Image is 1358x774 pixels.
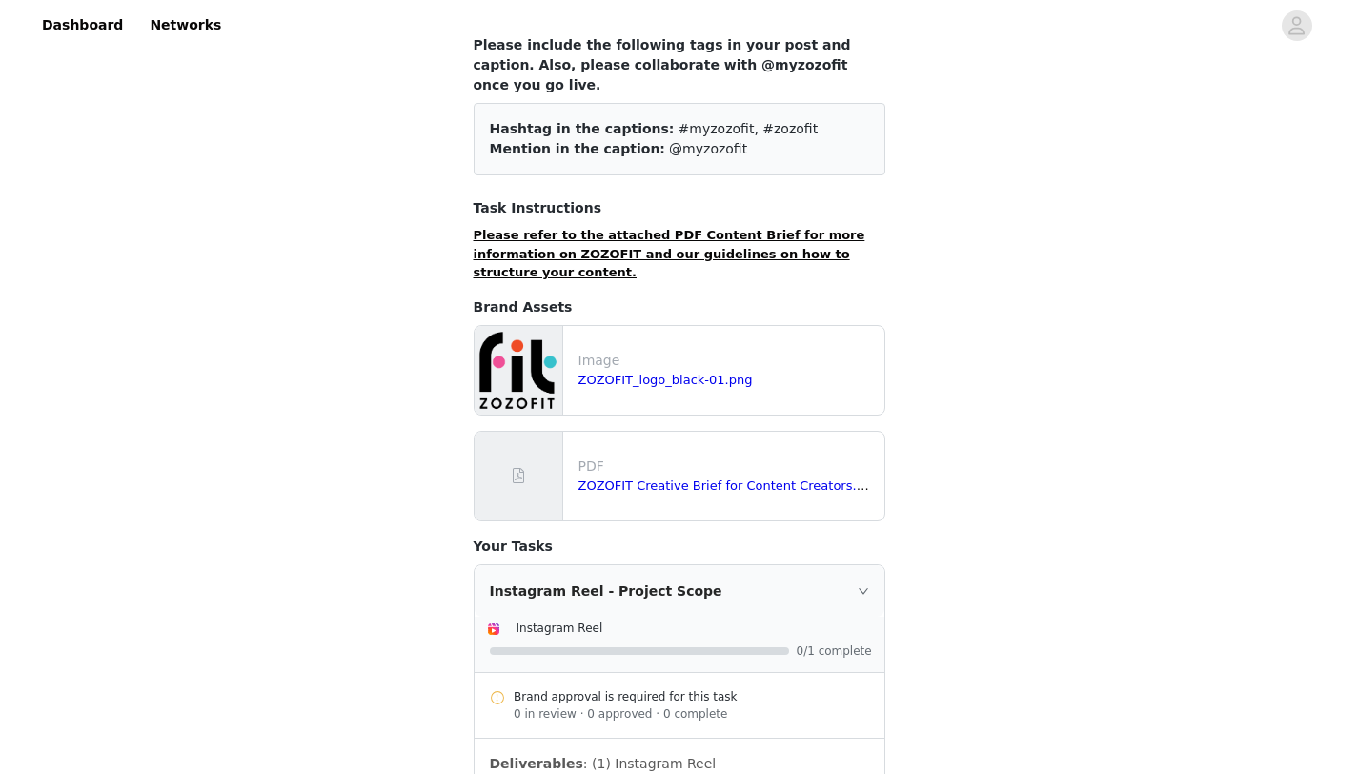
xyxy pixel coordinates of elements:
[474,228,865,279] strong: Please refer to the attached PDF Content Brief for more information on ZOZOFIT and our guidelines...
[474,35,885,95] h4: Please include the following tags in your post and caption. Also, please collaborate with @myzozo...
[30,4,134,47] a: Dashboard
[578,373,753,387] a: ZOZOFIT_logo_black-01.png
[138,4,233,47] a: Networks
[474,537,885,557] h4: Your Tasks
[475,565,884,617] div: icon: rightInstagram Reel - Project Scope
[797,645,873,657] span: 0/1 complete
[517,621,603,635] span: Instagram Reel
[474,297,885,317] h4: Brand Assets
[578,351,877,371] p: Image
[669,141,747,156] span: @myzozofit
[490,121,675,136] span: Hashtag in the captions:
[1287,10,1306,41] div: avatar
[858,585,869,597] i: icon: right
[514,688,869,705] div: Brand approval is required for this task
[475,326,562,415] img: file
[474,198,885,218] h4: Task Instructions
[490,754,869,774] p: : (1) Instagram Reel
[578,479,877,493] a: ZOZOFIT Creative Brief for Content Creators.pdf
[486,621,501,637] img: Instagram Reels Icon
[679,121,819,136] span: #myzozofit, #zozofit
[578,457,877,477] p: PDF
[514,705,869,723] div: 0 in review · 0 approved · 0 complete
[490,141,665,156] span: Mention in the caption:
[490,756,583,771] strong: Deliverables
